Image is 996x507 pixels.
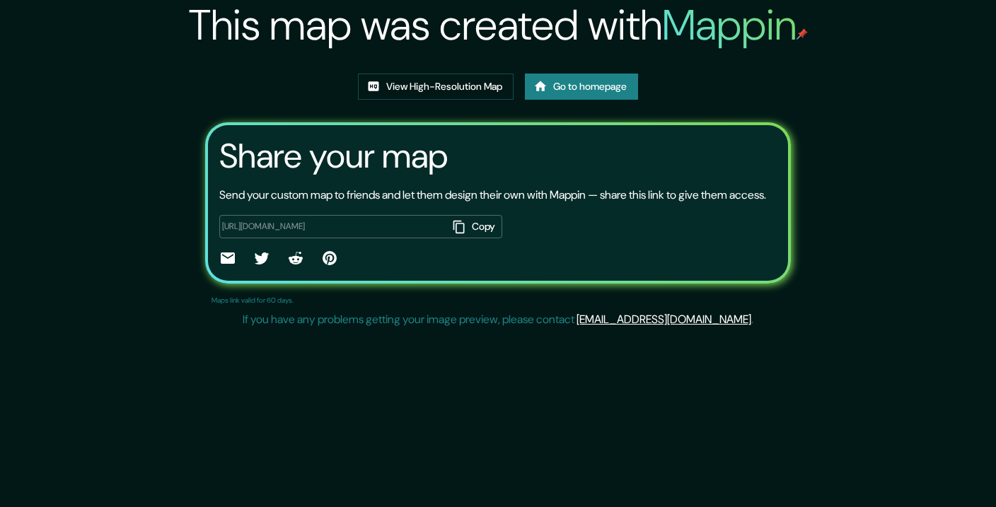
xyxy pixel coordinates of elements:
p: If you have any problems getting your image preview, please contact . [243,311,753,328]
a: Go to homepage [525,74,638,100]
a: [EMAIL_ADDRESS][DOMAIN_NAME] [577,312,751,327]
img: mappin-pin [797,28,808,40]
a: View High-Resolution Map [358,74,514,100]
h3: Share your map [219,136,448,176]
p: Send your custom map to friends and let them design their own with Mappin — share this link to gi... [219,187,766,204]
button: Copy [447,215,502,238]
p: Maps link valid for 60 days. [212,295,294,305]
